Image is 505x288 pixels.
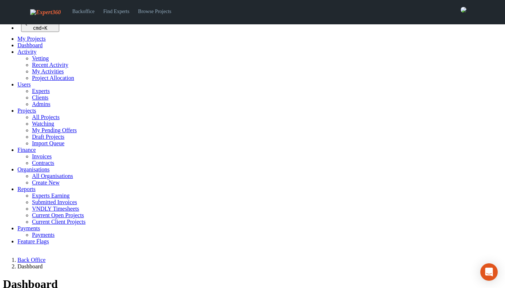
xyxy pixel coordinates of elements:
a: Project Allocation [32,75,74,81]
a: My Projects [17,36,46,42]
a: Submitted Invoices [32,199,77,205]
a: Draft Projects [32,134,64,140]
img: 0421c9a1-ac87-4857-a63f-b59ed7722763-normal.jpeg [461,7,466,13]
a: Payments [32,232,54,238]
kbd: K [44,25,47,31]
a: Finance [17,147,36,153]
a: Create New [32,179,60,186]
a: My Pending Offers [32,127,77,133]
button: Quick search... cmd+K [21,19,59,32]
a: Users [17,81,31,88]
a: Admins [32,101,50,107]
a: Feature Flags [17,238,49,244]
a: Dashboard [17,42,43,48]
a: Organisations [17,166,50,173]
a: Clients [32,94,48,101]
a: My Activities [32,68,64,74]
a: Activity [17,49,36,55]
a: VNDLY Timesheets [32,206,79,212]
li: Dashboard [17,263,502,270]
a: Back Office [17,257,45,263]
kbd: cmd [33,25,41,31]
div: Open Intercom Messenger [480,263,498,281]
a: Payments [17,225,40,231]
a: Contracts [32,160,54,166]
a: Experts Earning [32,192,70,199]
a: All Organisations [32,173,73,179]
a: Watching [32,121,54,127]
a: Recent Activity [32,62,68,68]
a: Invoices [32,153,52,159]
a: Import Queue [32,140,64,146]
a: Current Client Projects [32,219,86,225]
a: Vetting [32,55,49,61]
a: All Projects [32,114,60,120]
img: Expert360 [30,9,61,16]
a: Current Open Projects [32,212,84,218]
a: Reports [17,186,36,192]
a: Projects [17,108,36,114]
a: Experts [32,88,50,94]
div: + [24,25,56,31]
